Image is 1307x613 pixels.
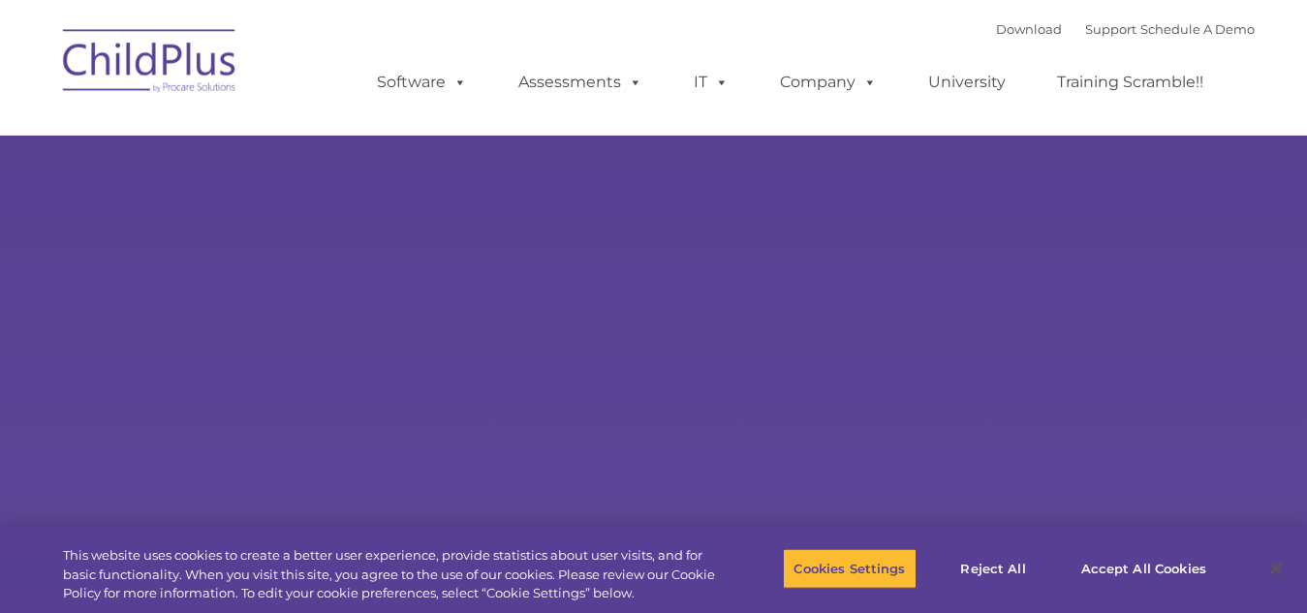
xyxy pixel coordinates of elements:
div: This website uses cookies to create a better user experience, provide statistics about user visit... [63,546,719,603]
button: Reject All [933,548,1054,589]
a: Training Scramble!! [1038,63,1223,102]
img: ChildPlus by Procare Solutions [53,15,247,112]
a: Company [761,63,896,102]
a: University [909,63,1025,102]
font: | [996,21,1255,37]
button: Cookies Settings [783,548,916,589]
button: Close [1255,547,1297,590]
a: IT [674,63,748,102]
a: Assessments [499,63,662,102]
a: Download [996,21,1062,37]
a: Software [358,63,486,102]
button: Accept All Cookies [1071,548,1217,589]
a: Support [1085,21,1136,37]
a: Schedule A Demo [1140,21,1255,37]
